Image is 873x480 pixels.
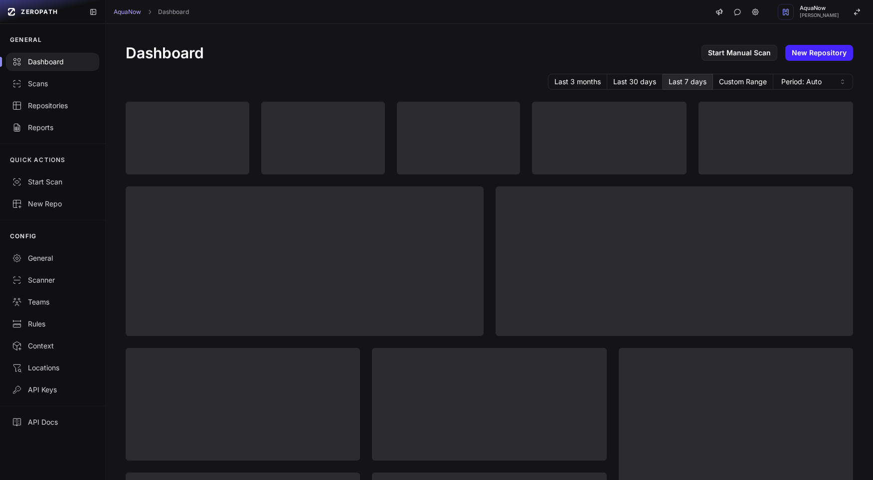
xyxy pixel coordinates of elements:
[800,13,839,18] span: [PERSON_NAME]
[701,45,777,61] a: Start Manual Scan
[12,123,93,133] div: Reports
[713,74,773,90] button: Custom Range
[785,45,853,61] a: New Repository
[10,232,36,240] p: CONFIG
[12,297,93,307] div: Teams
[607,74,663,90] button: Last 30 days
[21,8,58,16] span: ZEROPATH
[12,275,93,285] div: Scanner
[663,74,713,90] button: Last 7 days
[12,385,93,395] div: API Keys
[12,101,93,111] div: Repositories
[4,4,81,20] a: ZEROPATH
[126,44,204,62] h1: Dashboard
[781,77,822,87] span: Period: Auto
[12,253,93,263] div: General
[114,8,141,16] a: AquaNow
[158,8,189,16] a: Dashboard
[800,5,839,11] span: AquaNow
[12,57,93,67] div: Dashboard
[12,319,93,329] div: Rules
[10,36,42,44] p: GENERAL
[12,199,93,209] div: New Repo
[12,363,93,373] div: Locations
[114,8,189,16] nav: breadcrumb
[548,74,607,90] button: Last 3 months
[839,78,847,86] svg: caret sort,
[12,79,93,89] div: Scans
[12,417,93,427] div: API Docs
[146,8,153,15] svg: chevron right,
[10,156,66,164] p: QUICK ACTIONS
[12,341,93,351] div: Context
[12,177,93,187] div: Start Scan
